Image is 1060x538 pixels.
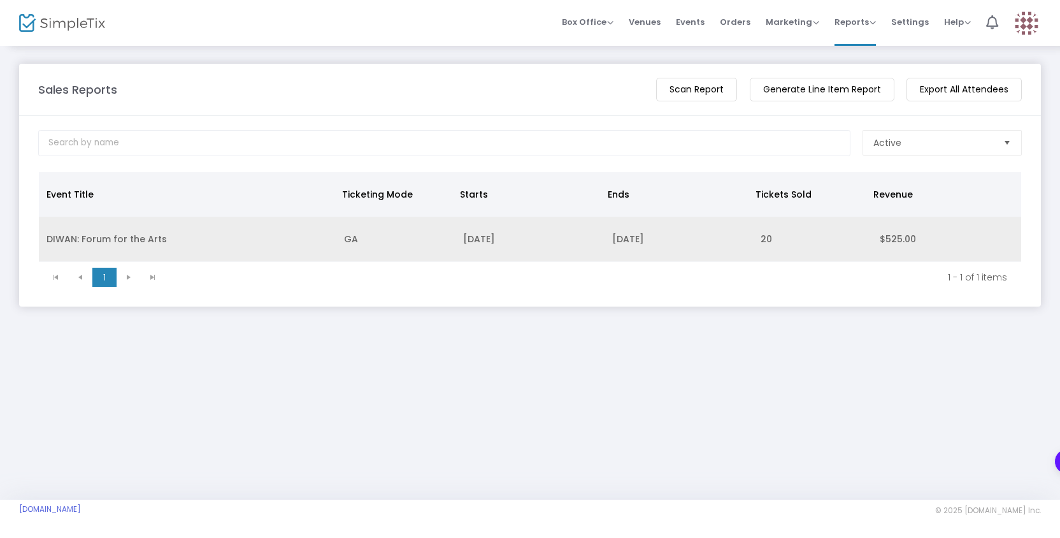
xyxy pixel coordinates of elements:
span: Venues [629,6,661,38]
th: Event Title [39,172,334,217]
span: Reports [834,16,876,28]
button: Select [998,131,1016,155]
td: GA [336,217,455,262]
span: © 2025 [DOMAIN_NAME] Inc. [935,505,1041,516]
span: Page 1 [92,268,117,287]
span: Box Office [562,16,613,28]
th: Ticketing Mode [334,172,452,217]
span: Help [944,16,971,28]
span: Orders [720,6,750,38]
td: 20 [753,217,872,262]
span: Settings [891,6,929,38]
span: Active [873,136,901,149]
kendo-pager-info: 1 - 1 of 1 items [174,271,1007,284]
m-button: Scan Report [656,78,737,101]
td: $525.00 [872,217,1021,262]
td: [DATE] [455,217,605,262]
input: Search by name [38,130,850,156]
m-panel-title: Sales Reports [38,81,117,98]
a: [DOMAIN_NAME] [19,504,81,514]
span: Revenue [873,188,913,201]
th: Starts [452,172,600,217]
m-button: Export All Attendees [906,78,1022,101]
td: [DATE] [605,217,754,262]
th: Tickets Sold [748,172,866,217]
td: DIWAN: Forum for the Arts [39,217,336,262]
th: Ends [600,172,748,217]
m-button: Generate Line Item Report [750,78,894,101]
div: Data table [39,172,1021,262]
span: Marketing [766,16,819,28]
span: Events [676,6,705,38]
